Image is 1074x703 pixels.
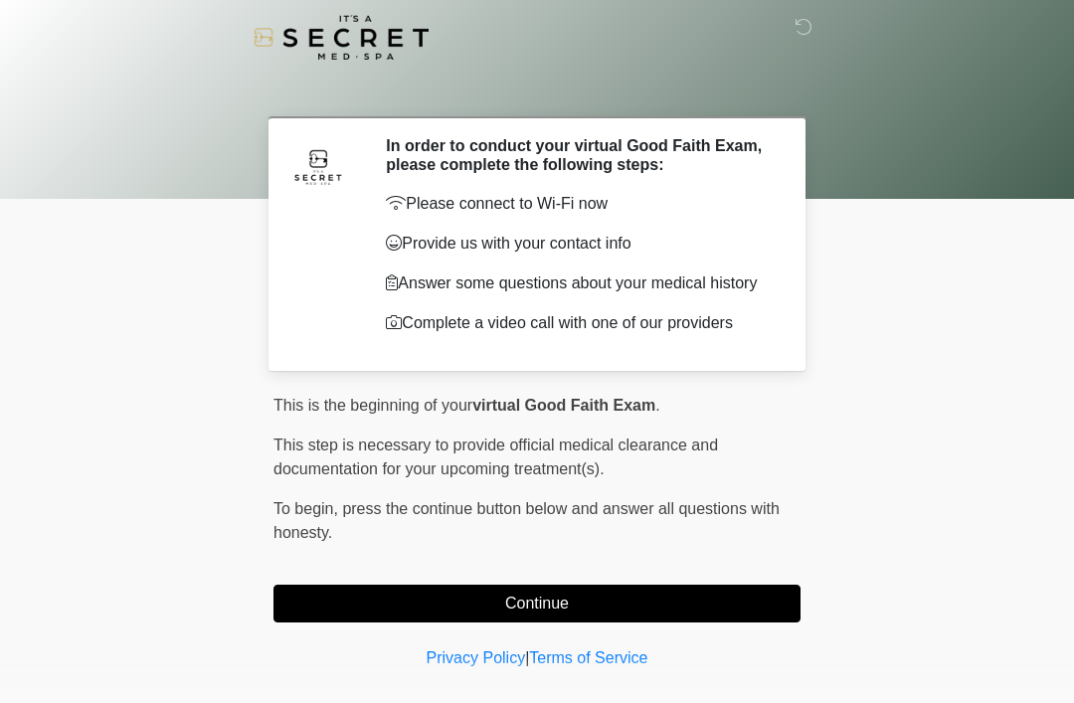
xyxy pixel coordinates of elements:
[655,397,659,414] span: .
[273,437,718,477] span: This step is necessary to provide official medical clearance and documentation for your upcoming ...
[386,136,771,174] h2: In order to conduct your virtual Good Faith Exam, please complete the following steps:
[529,649,647,666] a: Terms of Service
[386,311,771,335] p: Complete a video call with one of our providers
[259,72,815,108] h1: ‎ ‎
[273,585,801,622] button: Continue
[273,500,780,541] span: press the continue button below and answer all questions with honesty.
[386,192,771,216] p: Please connect to Wi-Fi now
[525,649,529,666] a: |
[288,136,348,196] img: Agent Avatar
[386,232,771,256] p: Provide us with your contact info
[273,500,342,517] span: To begin,
[386,271,771,295] p: Answer some questions about your medical history
[254,15,429,60] img: It's A Secret Med Spa Logo
[273,397,472,414] span: This is the beginning of your
[472,397,655,414] strong: virtual Good Faith Exam
[427,649,526,666] a: Privacy Policy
